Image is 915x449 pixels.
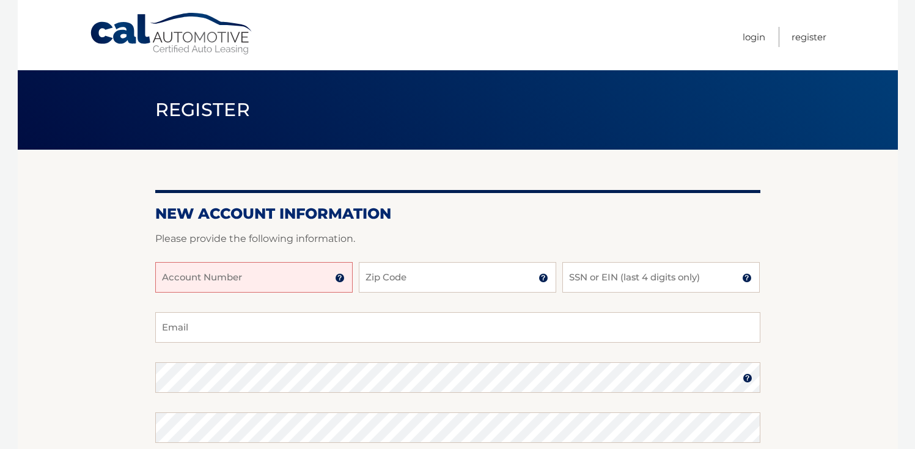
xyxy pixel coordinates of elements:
[335,273,345,283] img: tooltip.svg
[155,205,760,223] h2: New Account Information
[155,312,760,343] input: Email
[562,262,760,293] input: SSN or EIN (last 4 digits only)
[155,262,353,293] input: Account Number
[155,230,760,247] p: Please provide the following information.
[743,373,752,383] img: tooltip.svg
[743,27,765,47] a: Login
[792,27,826,47] a: Register
[538,273,548,283] img: tooltip.svg
[359,262,556,293] input: Zip Code
[155,98,251,121] span: Register
[89,12,254,56] a: Cal Automotive
[742,273,752,283] img: tooltip.svg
